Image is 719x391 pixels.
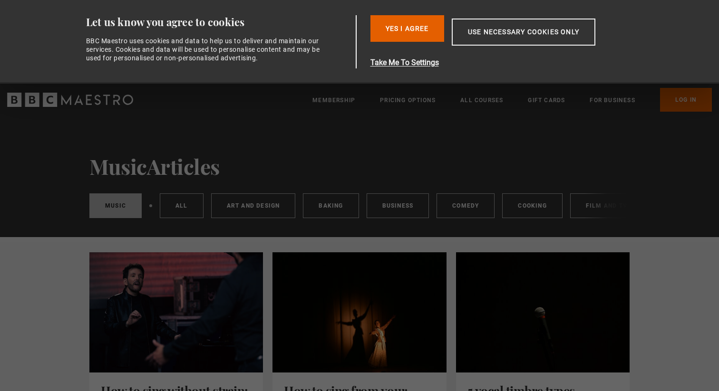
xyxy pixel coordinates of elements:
[380,95,436,105] a: Pricing Options
[437,193,495,218] a: Comedy
[528,95,565,105] a: Gift Cards
[452,19,595,46] button: Use necessary cookies only
[160,193,204,218] a: All
[7,93,133,107] svg: BBC Maestro
[370,57,641,68] button: Take Me To Settings
[211,193,296,218] a: Art and Design
[370,15,444,42] button: Yes I Agree
[89,193,630,222] nav: Categories
[89,193,142,218] a: Music
[86,37,326,63] div: BBC Maestro uses cookies and data to help us to deliver and maintain our services. Cookies and da...
[460,95,503,105] a: All Courses
[502,193,562,218] a: Cooking
[570,193,643,218] a: Film and TV
[312,95,355,105] a: Membership
[312,88,712,112] nav: Primary
[367,193,429,218] a: Business
[89,152,147,180] span: Music
[89,154,630,178] h1: Articles
[86,15,352,29] div: Let us know you agree to cookies
[590,95,635,105] a: For business
[660,88,712,112] a: Log In
[303,193,359,218] a: Baking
